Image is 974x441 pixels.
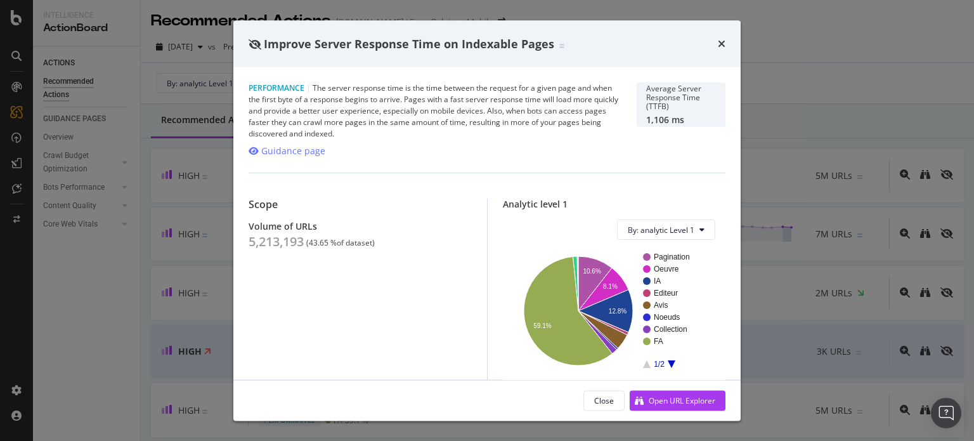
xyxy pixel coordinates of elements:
[306,239,375,247] div: ( 43.65 % of dataset )
[649,395,715,405] div: Open URL Explorer
[261,145,325,157] div: Guidance page
[503,199,726,209] div: Analytic level 1
[603,282,618,289] text: 8.1%
[654,313,680,322] text: Noeuds
[533,322,551,329] text: 59.1%
[718,36,725,52] div: times
[233,20,741,421] div: modal
[249,82,621,140] div: The server response time is the time between the request for a given page and when the first byte...
[249,221,472,232] div: Volume of URLs
[646,84,716,111] div: Average Server Response Time (TTFB)
[513,250,710,371] svg: A chart.
[608,307,626,314] text: 12.8%
[654,265,679,273] text: Oeuvre
[630,390,725,411] button: Open URL Explorer
[654,301,668,310] text: Avis
[628,224,694,235] span: By: analytic Level 1
[931,398,961,428] div: Open Intercom Messenger
[654,325,687,334] text: Collection
[559,44,564,48] img: Equal
[583,390,625,411] button: Close
[264,36,554,51] span: Improve Server Response Time on Indexable Pages
[654,289,678,298] text: Editeur
[249,82,304,93] span: Performance
[249,145,325,157] a: Guidance page
[249,234,304,249] div: 5,213,193
[249,199,472,211] div: Scope
[617,220,715,240] button: By: analytic Level 1
[583,268,601,275] text: 10.6%
[646,114,716,125] div: 1,106 ms
[654,337,663,346] text: FA
[654,277,661,286] text: IA
[654,253,690,261] text: Pagination
[654,360,665,369] text: 1/2
[249,39,261,49] div: eye-slash
[306,82,311,93] span: |
[594,395,614,405] div: Close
